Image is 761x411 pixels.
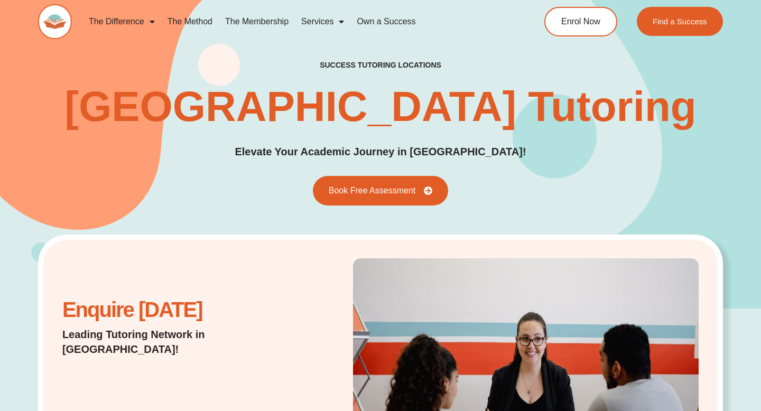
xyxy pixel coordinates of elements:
[350,10,422,34] a: Own a Success
[295,10,350,34] a: Services
[64,86,696,128] h1: [GEOGRAPHIC_DATA] Tutoring
[161,10,219,34] a: The Method
[320,60,441,70] h2: success tutoring locations
[329,186,416,195] span: Book Free Assessment
[313,176,449,205] a: Book Free Assessment
[82,10,505,34] nav: Menu
[219,10,295,34] a: The Membership
[62,303,290,316] h2: Enquire [DATE]
[82,10,161,34] a: The Difference
[653,17,707,25] span: Find a Success
[637,7,723,36] a: Find a Success
[544,7,617,36] a: Enrol Now
[62,327,290,357] p: Leading Tutoring Network in [GEOGRAPHIC_DATA]!
[561,17,600,26] span: Enrol Now
[235,144,526,160] p: Elevate Your Academic Journey in [GEOGRAPHIC_DATA]!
